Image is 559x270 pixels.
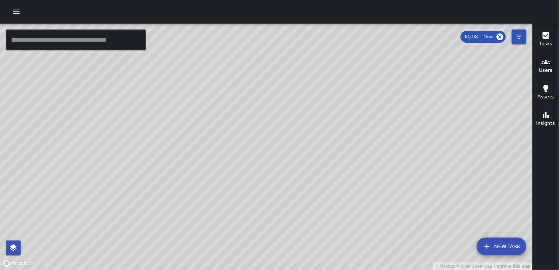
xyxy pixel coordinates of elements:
span: 10/08 — Now [461,33,498,41]
button: Users [533,53,559,80]
h6: Tasks [539,40,553,48]
button: New Task [477,238,527,255]
button: Insights [533,106,559,133]
div: 10/08 — Now [461,31,506,43]
h6: Assets [538,93,554,101]
h6: Users [539,66,553,74]
button: Filters [512,29,527,44]
button: Tasks [533,27,559,53]
button: Assets [533,80,559,106]
h6: Insights [537,119,555,127]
